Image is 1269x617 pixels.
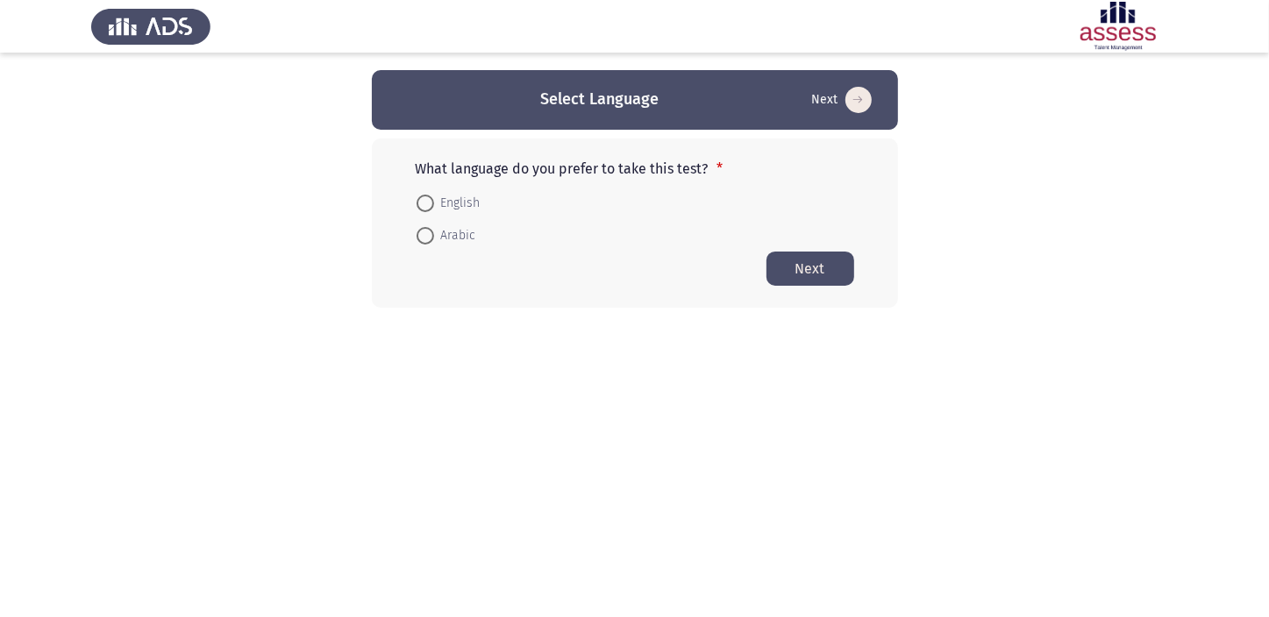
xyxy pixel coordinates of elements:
[1059,2,1178,51] img: Assessment logo of ASSESS Employability - EBI
[807,86,877,114] button: Start assessment
[766,252,854,286] button: Start assessment
[540,89,659,110] h3: Select Language
[434,193,481,214] span: English
[434,225,476,246] span: Arabic
[416,160,854,177] p: What language do you prefer to take this test?
[91,2,210,51] img: Assess Talent Management logo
